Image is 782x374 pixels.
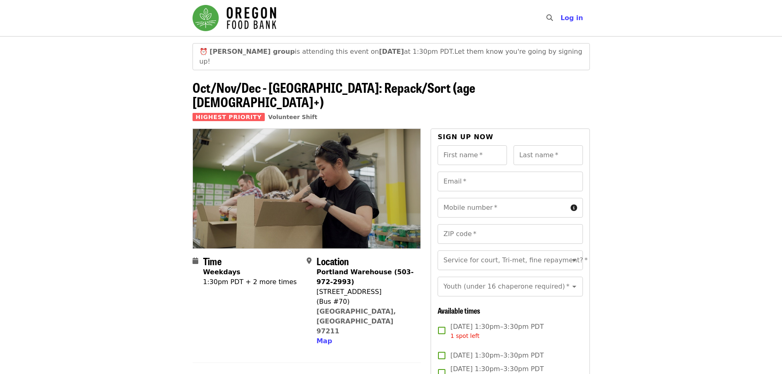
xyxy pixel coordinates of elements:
i: calendar icon [193,257,198,265]
span: 1 spot left [450,333,479,339]
div: 1:30pm PDT + 2 more times [203,277,297,287]
span: [DATE] 1:30pm–3:30pm PDT [450,351,544,360]
span: Sign up now [438,133,493,141]
span: Location [316,254,349,268]
img: Oregon Food Bank - Home [193,5,276,31]
input: Search [558,8,564,28]
span: Oct/Nov/Dec - [GEOGRAPHIC_DATA]: Repack/Sort (age [DEMOGRAPHIC_DATA]+) [193,78,475,111]
a: [GEOGRAPHIC_DATA], [GEOGRAPHIC_DATA] 97211 [316,307,396,335]
a: Volunteer Shift [268,114,317,120]
span: Highest Priority [193,113,265,121]
button: Map [316,336,332,346]
span: [DATE] 1:30pm–3:30pm PDT [450,322,544,340]
i: circle-info icon [571,204,577,212]
input: Last name [514,145,583,165]
button: Open [569,255,580,266]
strong: [PERSON_NAME] group [210,48,295,55]
span: Map [316,337,332,345]
span: clock emoji [200,48,208,55]
strong: Weekdays [203,268,241,276]
span: Log in [560,14,583,22]
div: [STREET_ADDRESS] [316,287,414,297]
i: map-marker-alt icon [307,257,312,265]
i: search icon [546,14,553,22]
strong: [DATE] [379,48,404,55]
input: Email [438,172,582,191]
img: Oct/Nov/Dec - Portland: Repack/Sort (age 8+) organized by Oregon Food Bank [193,129,421,248]
button: Open [569,281,580,292]
div: (Bus #70) [316,297,414,307]
input: First name [438,145,507,165]
span: Time [203,254,222,268]
input: Mobile number [438,198,567,218]
button: Log in [554,10,589,26]
input: ZIP code [438,224,582,244]
strong: Portland Warehouse (503-972-2993) [316,268,414,286]
span: Available times [438,305,480,316]
span: is attending this event on at 1:30pm PDT. [210,48,454,55]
